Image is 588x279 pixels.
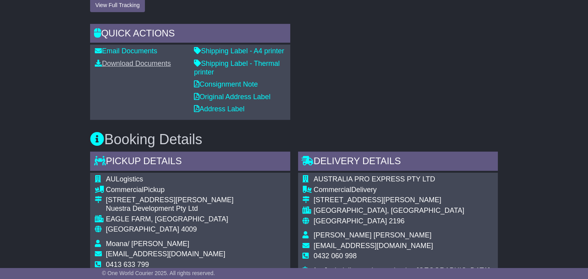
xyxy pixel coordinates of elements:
span: for Jack delivery when arrived at [GEOGRAPHIC_DATA] [314,266,490,274]
a: Email Documents [95,47,157,55]
div: Pickup Details [90,152,290,173]
span: Moana/ [PERSON_NAME] [106,240,189,248]
div: Nuestra Development Pty Ltd [106,205,233,213]
div: [STREET_ADDRESS][PERSON_NAME] [314,196,490,205]
div: Pickup [106,186,233,194]
span: 0432 060 998 [314,252,357,260]
span: © One World Courier 2025. All rights reserved. [102,270,215,276]
span: [GEOGRAPHIC_DATA] [106,225,179,233]
div: EAGLE FARM, [GEOGRAPHIC_DATA] [106,215,233,224]
a: Shipping Label - A4 printer [194,47,284,55]
a: Address Label [194,105,244,113]
span: 4009 [181,225,197,233]
div: [STREET_ADDRESS][PERSON_NAME] [106,196,233,205]
div: Quick Actions [90,24,290,45]
span: [EMAIL_ADDRESS][DOMAIN_NAME] [314,242,433,250]
a: Original Address Label [194,93,270,101]
a: Download Documents [95,60,171,67]
div: [GEOGRAPHIC_DATA], [GEOGRAPHIC_DATA] [314,207,490,215]
span: 0413 633 799 [106,261,149,268]
span: [EMAIL_ADDRESS][DOMAIN_NAME] [106,250,225,258]
span: 2196 [389,217,405,225]
span: Commercial [106,186,143,194]
span: [GEOGRAPHIC_DATA] [314,217,387,225]
div: Delivery [314,186,490,194]
div: Delivery Details [298,152,498,173]
span: Commercial [314,186,351,194]
span: AULogistics [106,175,143,183]
a: Consignment Note [194,80,258,88]
span: [PERSON_NAME] [PERSON_NAME] [314,231,432,239]
h3: Booking Details [90,132,498,147]
a: Shipping Label - Thermal printer [194,60,280,76]
span: AUSTRALIA PRO EXPRESS PTY LTD [314,175,435,183]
